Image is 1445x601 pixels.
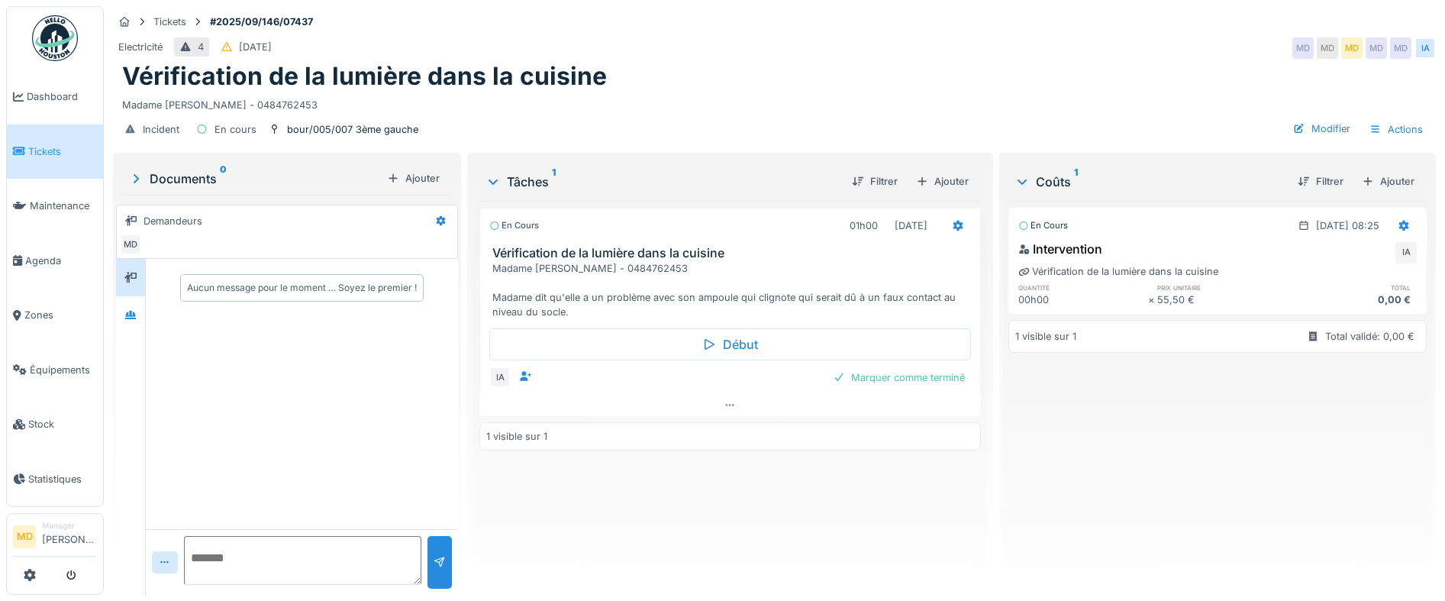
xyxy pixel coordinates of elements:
span: Stock [28,417,97,431]
div: MD [1341,37,1363,59]
div: IA [1414,37,1436,59]
div: IA [489,367,511,388]
div: 4 [198,40,204,54]
div: Documents [128,170,381,188]
div: MD [1390,37,1411,59]
strong: #2025/09/146/07437 [204,15,319,29]
div: [DATE] 08:25 [1316,218,1379,233]
a: Maintenance [7,179,103,234]
div: 01h00 [850,218,878,233]
div: En cours [489,219,539,232]
div: Marquer comme terminé [827,367,971,388]
div: Tâches [485,173,839,191]
span: Équipements [30,363,97,377]
h6: quantité [1018,283,1148,292]
div: Ajouter [381,168,446,189]
a: Équipements [7,343,103,398]
a: Zones [7,288,103,343]
div: En cours [214,122,256,137]
span: Tickets [28,144,97,159]
div: 1 visible sur 1 [486,429,547,444]
a: Agenda [7,234,103,289]
h6: prix unitaire [1157,283,1287,292]
span: Agenda [25,254,97,268]
sup: 0 [220,170,227,188]
div: Filtrer [1292,171,1350,192]
a: Statistiques [7,452,103,507]
div: MD [1366,37,1387,59]
li: [PERSON_NAME] [42,520,97,553]
li: MD [13,525,36,548]
span: Dashboard [27,89,97,104]
div: MD [1292,37,1314,59]
div: Total validé: 0,00 € [1325,329,1414,344]
h6: total [1287,283,1417,292]
sup: 1 [552,173,556,191]
div: Intervention [1018,240,1102,258]
div: Demandeurs [144,214,202,228]
div: Tickets [153,15,186,29]
div: Actions [1363,118,1430,141]
div: 0,00 € [1287,292,1417,307]
div: Modifier [1287,118,1356,139]
div: × [1148,292,1158,307]
div: 55,50 € [1157,292,1287,307]
div: Manager [42,520,97,532]
div: Incident [143,122,179,137]
div: Ajouter [910,171,975,192]
h3: Vérification de la lumière dans la cuisine [492,246,973,260]
div: Electricité [118,40,163,54]
div: bour/005/007 3ème gauche [287,122,418,137]
a: MD Manager[PERSON_NAME] [13,520,97,557]
span: Zones [24,308,97,322]
div: Madame [PERSON_NAME] - 0484762453 [122,92,1427,112]
div: Madame [PERSON_NAME] - 0484762453 Madame dit qu'elle a un problème avec son ampoule qui clignote ... [492,261,973,320]
span: Maintenance [30,199,97,213]
div: MD [1317,37,1338,59]
h1: Vérification de la lumière dans la cuisine [122,62,607,91]
a: Stock [7,397,103,452]
div: Début [489,328,970,360]
div: Aucun message pour le moment … Soyez le premier ! [187,281,417,295]
div: Vérification de la lumière dans la cuisine [1018,264,1218,279]
a: Dashboard [7,69,103,124]
div: Coûts [1014,173,1285,191]
div: 00h00 [1018,292,1148,307]
div: Filtrer [846,171,904,192]
div: IA [1395,242,1417,263]
img: Badge_color-CXgf-gQk.svg [32,15,78,61]
a: Tickets [7,124,103,179]
span: Statistiques [28,472,97,486]
div: MD [120,234,141,255]
sup: 1 [1074,173,1078,191]
div: En cours [1018,219,1068,232]
div: 1 visible sur 1 [1015,329,1076,344]
div: [DATE] [239,40,272,54]
div: [DATE] [895,218,927,233]
div: Ajouter [1356,171,1421,192]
